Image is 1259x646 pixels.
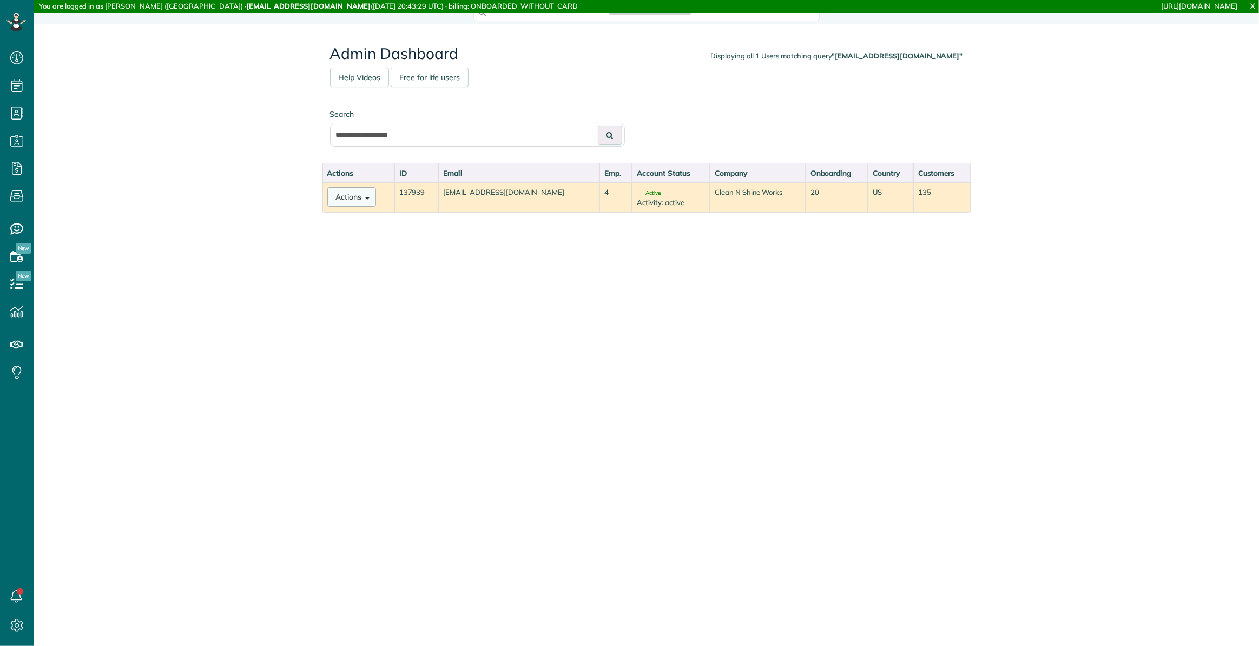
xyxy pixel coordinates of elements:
[637,197,705,208] div: Activity: active
[246,2,371,10] strong: [EMAIL_ADDRESS][DOMAIN_NAME]
[330,68,390,87] a: Help Videos
[330,109,625,120] label: Search
[399,168,433,179] div: ID
[16,243,31,254] span: New
[868,182,913,212] td: US
[710,182,806,212] td: Clean N Shine Works
[604,168,627,179] div: Emp.
[913,182,971,212] td: 135
[1162,2,1237,10] a: [URL][DOMAIN_NAME]
[16,271,31,281] span: New
[918,168,966,179] div: Customers
[394,182,438,212] td: 137939
[637,190,661,196] span: Active
[599,182,632,212] td: 4
[443,168,595,179] div: Email
[438,182,599,212] td: [EMAIL_ADDRESS][DOMAIN_NAME]
[873,168,908,179] div: Country
[327,168,390,179] div: Actions
[806,182,868,212] td: 20
[391,68,469,87] a: Free for life users
[715,168,801,179] div: Company
[330,45,963,62] h2: Admin Dashboard
[810,168,863,179] div: Onboarding
[710,51,963,61] div: Displaying all 1 Users matching query
[832,51,963,60] strong: "[EMAIL_ADDRESS][DOMAIN_NAME]"
[637,168,705,179] div: Account Status
[327,187,376,207] button: Actions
